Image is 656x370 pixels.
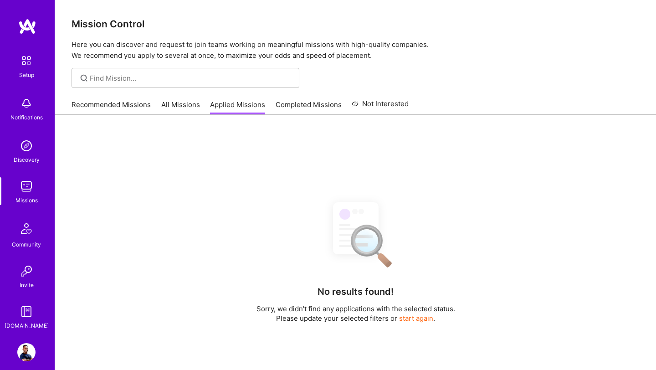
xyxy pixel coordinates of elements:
img: No Results [317,194,395,274]
img: User Avatar [17,343,36,361]
img: bell [17,94,36,113]
i: icon SearchGrey [79,73,89,83]
img: Community [15,218,37,240]
img: guide book [17,303,36,321]
a: User Avatar [15,343,38,361]
img: discovery [17,137,36,155]
img: teamwork [17,177,36,195]
img: Invite [17,262,36,280]
img: logo [18,18,36,35]
div: Missions [15,195,38,205]
div: Community [12,240,41,249]
a: Completed Missions [276,100,342,115]
h4: No results found! [318,286,394,297]
a: Not Interested [352,98,409,115]
div: Invite [20,280,34,290]
input: Find Mission... [90,73,292,83]
a: All Missions [161,100,200,115]
button: start again [399,313,433,323]
p: Please update your selected filters or . [256,313,455,323]
p: Here you can discover and request to join teams working on meaningful missions with high-quality ... [72,39,640,61]
div: [DOMAIN_NAME] [5,321,49,330]
div: Setup [19,70,34,80]
div: Notifications [10,113,43,122]
a: Applied Missions [210,100,265,115]
h3: Mission Control [72,18,640,30]
img: setup [17,51,36,70]
a: Recommended Missions [72,100,151,115]
p: Sorry, we didn't find any applications with the selected status. [256,304,455,313]
div: Discovery [14,155,40,164]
